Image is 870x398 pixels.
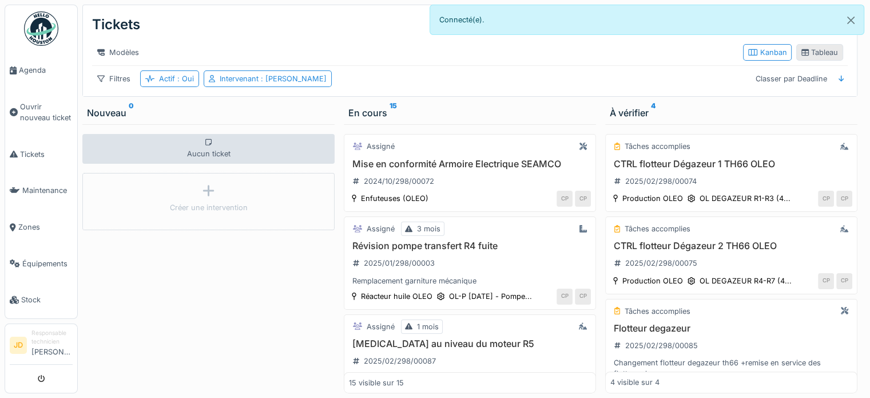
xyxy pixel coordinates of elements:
[610,323,852,334] h3: Flotteur degazeur
[21,294,73,305] span: Stock
[625,141,690,152] div: Tâches accomplies
[367,223,395,234] div: Assigné
[367,141,395,152] div: Assigné
[700,275,792,286] div: OL DEGAZEUR R4-R7 (4...
[92,10,140,40] div: Tickets
[18,222,73,233] span: Zones
[430,5,865,35] div: Connecté(e).
[364,258,435,269] div: 2025/01/298/00003
[625,258,697,269] div: 2025/02/298/00075
[19,65,73,76] span: Agenda
[836,273,852,289] div: CP
[159,73,194,84] div: Actif
[92,44,144,61] div: Modèles
[5,52,77,89] a: Agenda
[367,321,395,332] div: Assigné
[175,74,194,83] span: : Oui
[610,106,853,120] div: À vérifier
[557,289,573,305] div: CP
[5,136,77,173] a: Tickets
[259,74,327,83] span: : [PERSON_NAME]
[417,223,440,234] div: 3 mois
[92,70,136,87] div: Filtres
[610,357,852,379] div: Changement flotteur degazeur th66 +remise en service des flotteurs hs
[361,193,428,204] div: Enfuteuses (OLEO)
[348,106,591,120] div: En cours
[361,291,432,302] div: Réacteur huile OLEO
[622,193,683,204] div: Production OLEO
[625,223,690,234] div: Tâches accomplies
[5,246,77,282] a: Équipements
[818,273,834,289] div: CP
[390,106,397,120] sup: 15
[836,191,852,207] div: CP
[748,47,786,58] div: Kanban
[87,106,330,120] div: Nouveau
[349,159,591,170] h3: Mise en conformité Armoire Electrique SEAMCO
[364,356,436,367] div: 2025/02/298/00087
[838,5,864,36] button: Close
[622,275,683,286] div: Production OLEO
[700,193,790,204] div: OL DEGAZEUR R1-R3 (4...
[349,338,591,349] h3: [MEDICAL_DATA] au niveau du moteur R5
[10,337,27,354] li: JD
[24,11,58,46] img: Badge_color-CXgf-gQk.svg
[750,70,832,87] div: Classer par Deadline
[625,306,690,317] div: Tâches accomplies
[31,329,73,362] li: [PERSON_NAME]
[31,329,73,346] div: Responsable technicien
[625,340,698,351] div: 2025/02/298/00085
[575,191,591,207] div: CP
[610,159,852,170] h3: CTRL flotteur Dégazeur 1 TH66 OLEO
[417,321,439,332] div: 1 mois
[5,89,77,136] a: Ouvrir nouveau ticket
[82,134,335,164] div: Aucun ticket
[801,47,838,58] div: Tableau
[220,73,327,84] div: Intervenant
[349,377,404,388] div: 15 visible sur 15
[5,209,77,246] a: Zones
[10,329,73,365] a: JD Responsable technicien[PERSON_NAME]
[20,149,73,160] span: Tickets
[5,282,77,318] a: Stock
[610,377,660,388] div: 4 visible sur 4
[22,185,73,196] span: Maintenance
[557,191,573,207] div: CP
[22,258,73,269] span: Équipements
[129,106,134,120] sup: 0
[575,289,591,305] div: CP
[610,241,852,251] h3: CTRL flotteur Dégazeur 2 TH66 OLEO
[170,202,248,213] div: Créer une intervention
[651,106,656,120] sup: 4
[818,191,834,207] div: CP
[5,172,77,209] a: Maintenance
[20,101,73,123] span: Ouvrir nouveau ticket
[349,275,591,286] div: Remplacement garniture mécanique
[449,291,532,302] div: OL-P [DATE] - Pompe...
[349,241,591,251] h3: Révision pompe transfert R4 fuite
[625,176,697,187] div: 2025/02/298/00074
[364,176,434,187] div: 2024/10/298/00072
